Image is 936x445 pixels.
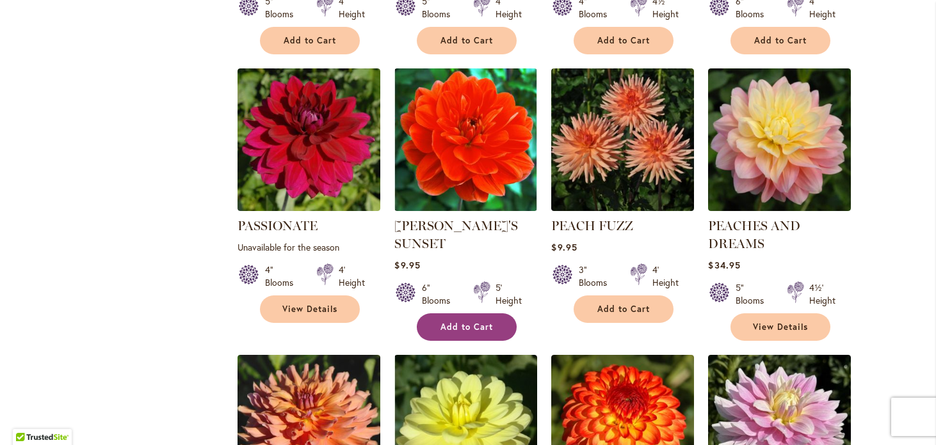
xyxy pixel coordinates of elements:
[708,259,740,271] span: $34.95
[260,27,360,54] button: Add to Cart
[708,218,800,251] a: PEACHES AND DREAMS
[238,218,318,233] a: PASSIONATE
[754,35,807,46] span: Add to Cart
[708,68,851,211] img: PEACHES AND DREAMS
[652,263,679,289] div: 4' Height
[730,313,830,341] a: View Details
[238,68,380,211] img: PASSIONATE
[394,259,420,271] span: $9.95
[809,281,835,307] div: 4½' Height
[284,35,336,46] span: Add to Cart
[339,263,365,289] div: 4' Height
[551,218,633,233] a: PEACH FUZZ
[10,400,45,435] iframe: Launch Accessibility Center
[440,322,493,332] span: Add to Cart
[440,35,493,46] span: Add to Cart
[417,313,517,341] button: Add to Cart
[736,281,771,307] div: 5" Blooms
[551,201,694,214] a: PEACH FUZZ
[551,68,694,211] img: PEACH FUZZ
[597,35,650,46] span: Add to Cart
[579,263,615,289] div: 3" Blooms
[394,201,537,214] a: PATRICIA ANN'S SUNSET
[574,295,674,323] button: Add to Cart
[260,295,360,323] a: View Details
[730,27,830,54] button: Add to Cart
[282,304,337,315] span: View Details
[551,241,577,253] span: $9.95
[238,201,380,214] a: PASSIONATE
[417,27,517,54] button: Add to Cart
[265,263,301,289] div: 4" Blooms
[753,322,808,332] span: View Details
[597,304,650,315] span: Add to Cart
[574,27,674,54] button: Add to Cart
[496,281,522,307] div: 5' Height
[238,241,380,253] p: Unavailable for the season
[394,218,518,251] a: [PERSON_NAME]'S SUNSET
[394,68,537,211] img: PATRICIA ANN'S SUNSET
[422,281,458,307] div: 6" Blooms
[708,201,851,214] a: PEACHES AND DREAMS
